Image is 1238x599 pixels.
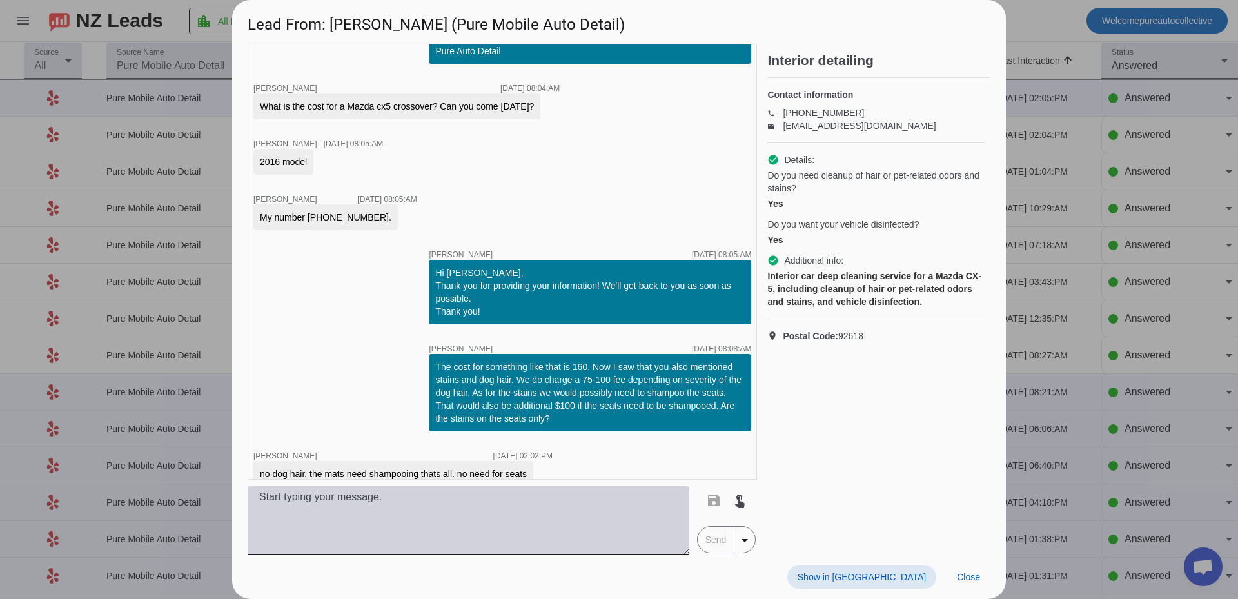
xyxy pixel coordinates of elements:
[357,195,417,203] div: [DATE] 08:05:AM
[767,197,985,210] div: Yes
[429,345,493,353] span: [PERSON_NAME]
[692,251,751,259] div: [DATE] 08:05:AM
[767,54,990,67] h2: Interior detailing
[798,572,926,582] span: Show in [GEOGRAPHIC_DATA]
[957,572,980,582] span: Close
[500,84,560,92] div: [DATE] 08:04:AM
[783,331,838,341] strong: Postal Code:
[767,270,985,308] div: Interior car deep cleaning service for a Mazda CX-5, including cleanup of hair or pet-related odo...
[253,451,317,460] span: [PERSON_NAME]
[732,493,747,508] mat-icon: touch_app
[253,195,317,204] span: [PERSON_NAME]
[767,218,919,231] span: Do you want your vehicle disinfected?
[435,266,745,318] div: Hi [PERSON_NAME], Thank you for providing your information! We'll get back to you as soon as poss...
[767,123,783,129] mat-icon: email
[429,251,493,259] span: [PERSON_NAME]
[324,140,383,148] div: [DATE] 08:05:AM
[767,233,985,246] div: Yes
[260,155,307,168] div: 2016 model
[783,108,864,118] a: [PHONE_NUMBER]
[692,345,751,353] div: [DATE] 08:08:AM
[260,100,534,113] div: What is the cost for a Mazda cx5 crossover? Can you come [DATE]?
[767,110,783,116] mat-icon: phone
[767,255,779,266] mat-icon: check_circle
[767,331,783,341] mat-icon: location_on
[493,452,553,460] div: [DATE] 02:02:PM
[784,254,843,267] span: Additional info:
[435,360,745,425] div: The cost for something like that is 160. Now I saw that you also mentioned stains and dog hair. W...
[767,154,779,166] mat-icon: check_circle
[767,88,985,101] h4: Contact information
[767,169,985,195] span: Do you need cleanup of hair or pet-related odors and stains?
[787,565,936,589] button: Show in [GEOGRAPHIC_DATA]
[737,533,752,548] mat-icon: arrow_drop_down
[260,467,527,480] div: no dog hair. the mats need shampooing thats all. no need for seats
[783,121,936,131] a: [EMAIL_ADDRESS][DOMAIN_NAME]
[784,153,814,166] span: Details:
[947,565,990,589] button: Close
[260,211,391,224] div: My number [PHONE_NUMBER].
[783,329,863,342] span: 92618
[253,139,317,148] span: [PERSON_NAME]
[253,84,317,93] span: [PERSON_NAME]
